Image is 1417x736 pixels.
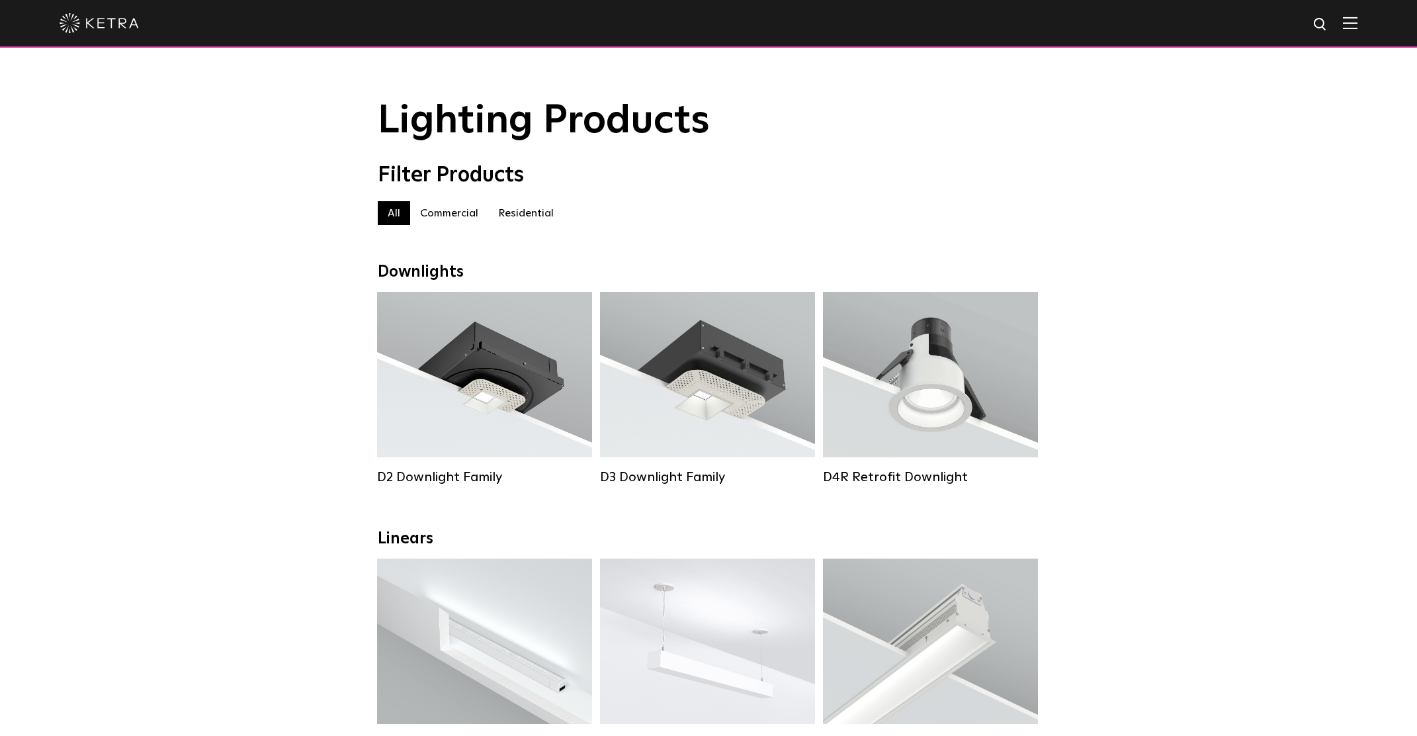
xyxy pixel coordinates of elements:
[1343,17,1357,29] img: Hamburger%20Nav.svg
[410,201,488,225] label: Commercial
[378,163,1039,188] div: Filter Products
[600,292,815,485] a: D3 Downlight Family Lumen Output:700 / 900 / 1100Colors:White / Black / Silver / Bronze / Paintab...
[823,292,1038,485] a: D4R Retrofit Downlight Lumen Output:800Colors:White / BlackBeam Angles:15° / 25° / 40° / 60°Watta...
[378,529,1039,549] div: Linears
[378,263,1039,282] div: Downlights
[377,292,592,485] a: D2 Downlight Family Lumen Output:1200Colors:White / Black / Gloss Black / Silver / Bronze / Silve...
[378,201,410,225] label: All
[60,13,139,33] img: ketra-logo-2019-white
[488,201,564,225] label: Residential
[823,469,1038,485] div: D4R Retrofit Downlight
[1312,17,1329,33] img: search icon
[600,469,815,485] div: D3 Downlight Family
[378,101,710,141] span: Lighting Products
[377,469,592,485] div: D2 Downlight Family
